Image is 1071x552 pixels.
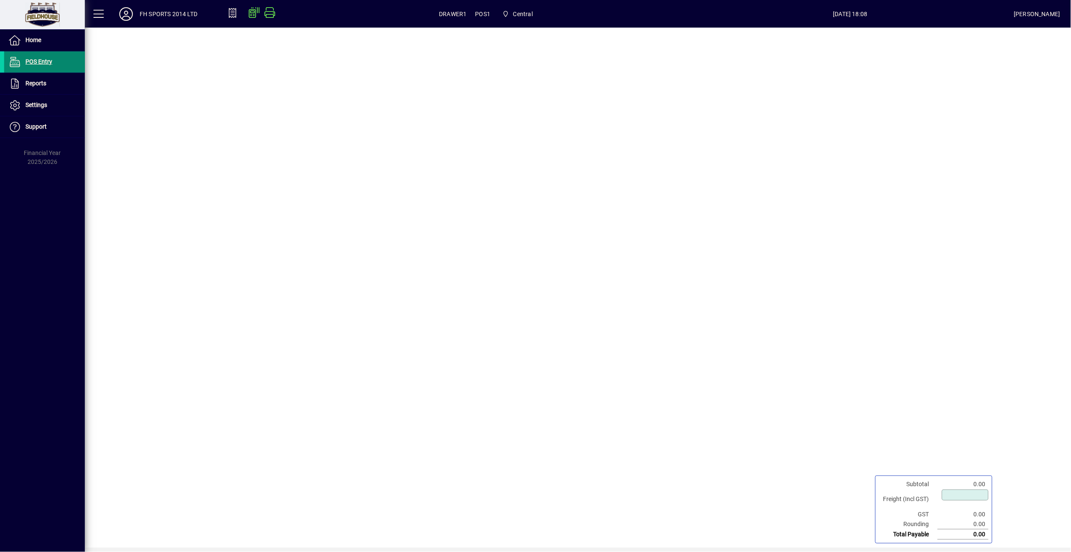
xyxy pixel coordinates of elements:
[499,6,536,22] span: Central
[4,95,85,116] a: Settings
[25,123,47,130] span: Support
[25,37,41,43] span: Home
[879,510,938,519] td: GST
[879,519,938,529] td: Rounding
[4,30,85,51] a: Home
[1014,7,1060,21] div: [PERSON_NAME]
[475,7,491,21] span: POS1
[4,116,85,138] a: Support
[879,529,938,540] td: Total Payable
[4,73,85,94] a: Reports
[938,519,989,529] td: 0.00
[938,510,989,519] td: 0.00
[439,7,467,21] span: DRAWER1
[25,101,47,108] span: Settings
[513,7,533,21] span: Central
[938,479,989,489] td: 0.00
[25,80,46,87] span: Reports
[687,7,1014,21] span: [DATE] 18:08
[938,529,989,540] td: 0.00
[879,479,938,489] td: Subtotal
[25,58,52,65] span: POS Entry
[879,489,938,510] td: Freight (Incl GST)
[140,7,197,21] div: FH SPORTS 2014 LTD
[112,6,140,22] button: Profile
